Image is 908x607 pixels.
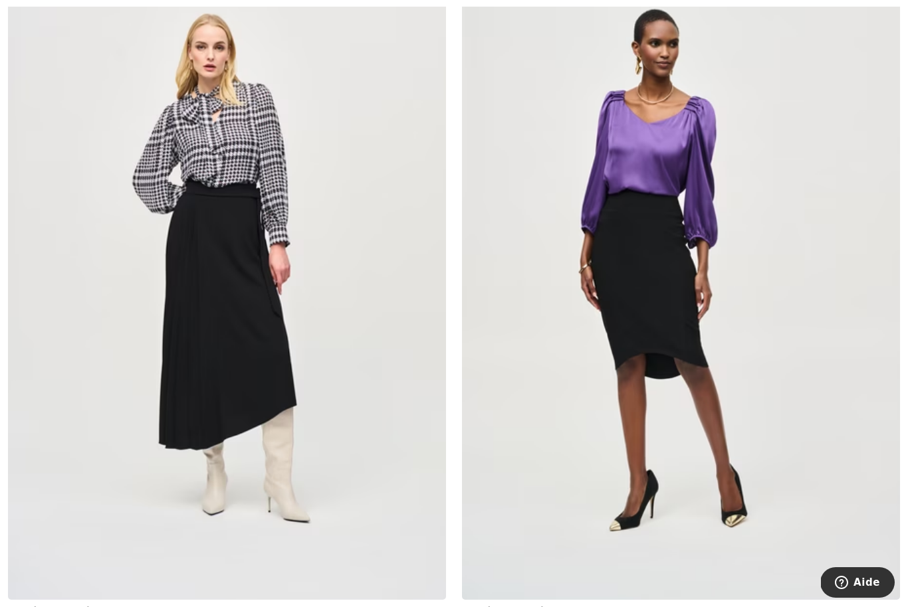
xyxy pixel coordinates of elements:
[821,567,895,600] iframe: Ouvre un widget dans lequel vous pouvez trouver plus d’informations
